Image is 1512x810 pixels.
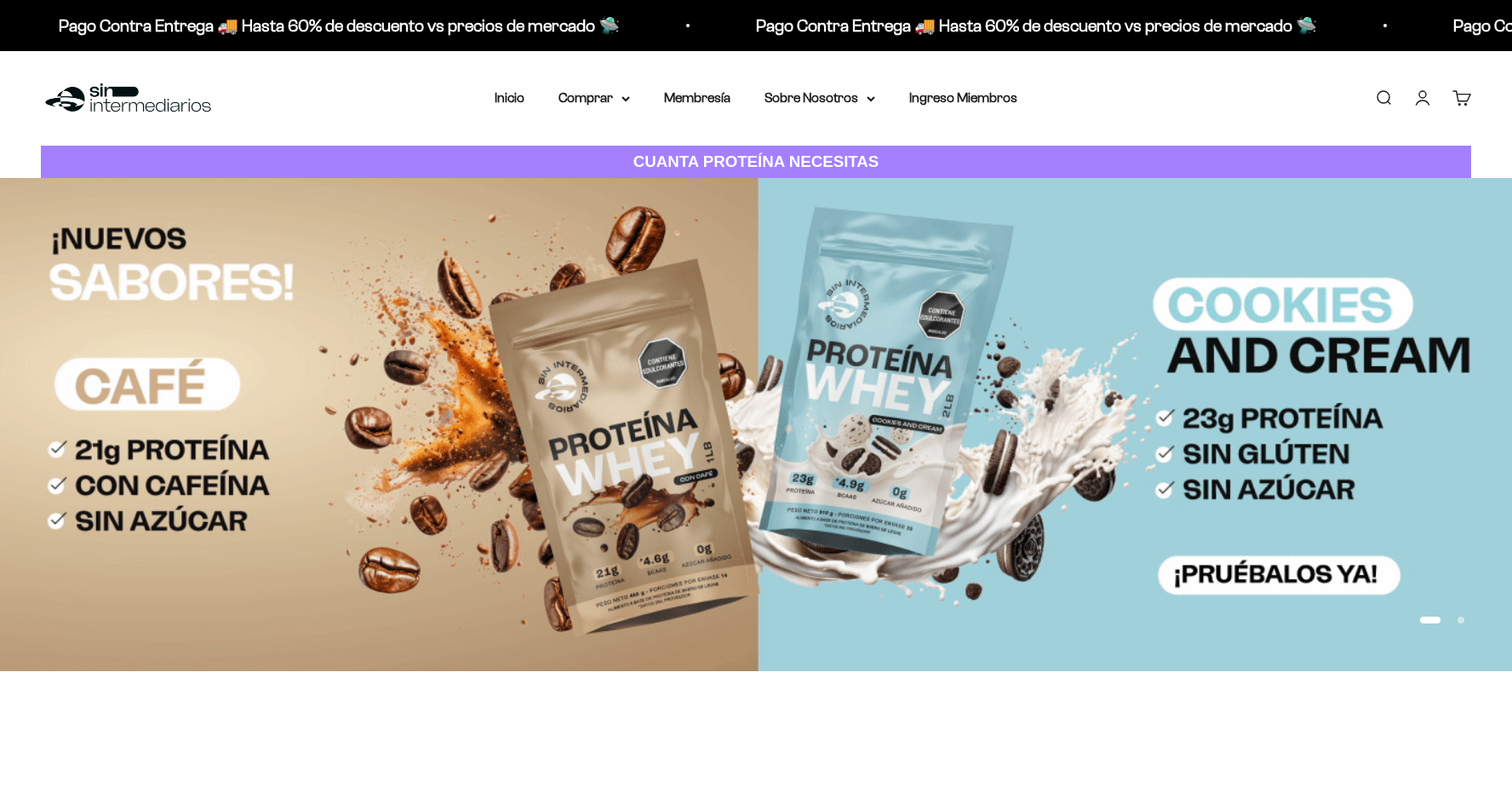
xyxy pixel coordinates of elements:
[558,87,630,109] summary: Comprar
[754,12,1315,39] p: Pago Contra Entrega 🚚 Hasta 60% de descuento vs precios de mercado 🛸
[633,152,879,170] strong: CUANTA PROTEÍNA NECESITAS
[664,90,730,105] a: Membresía
[495,90,524,105] a: Inicio
[57,12,618,39] p: Pago Contra Entrega 🚚 Hasta 60% de descuento vs precios de mercado 🛸
[909,90,1017,105] a: Ingreso Miembros
[41,146,1471,179] a: CUANTA PROTEÍNA NECESITAS
[765,87,875,109] summary: Sobre Nosotros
